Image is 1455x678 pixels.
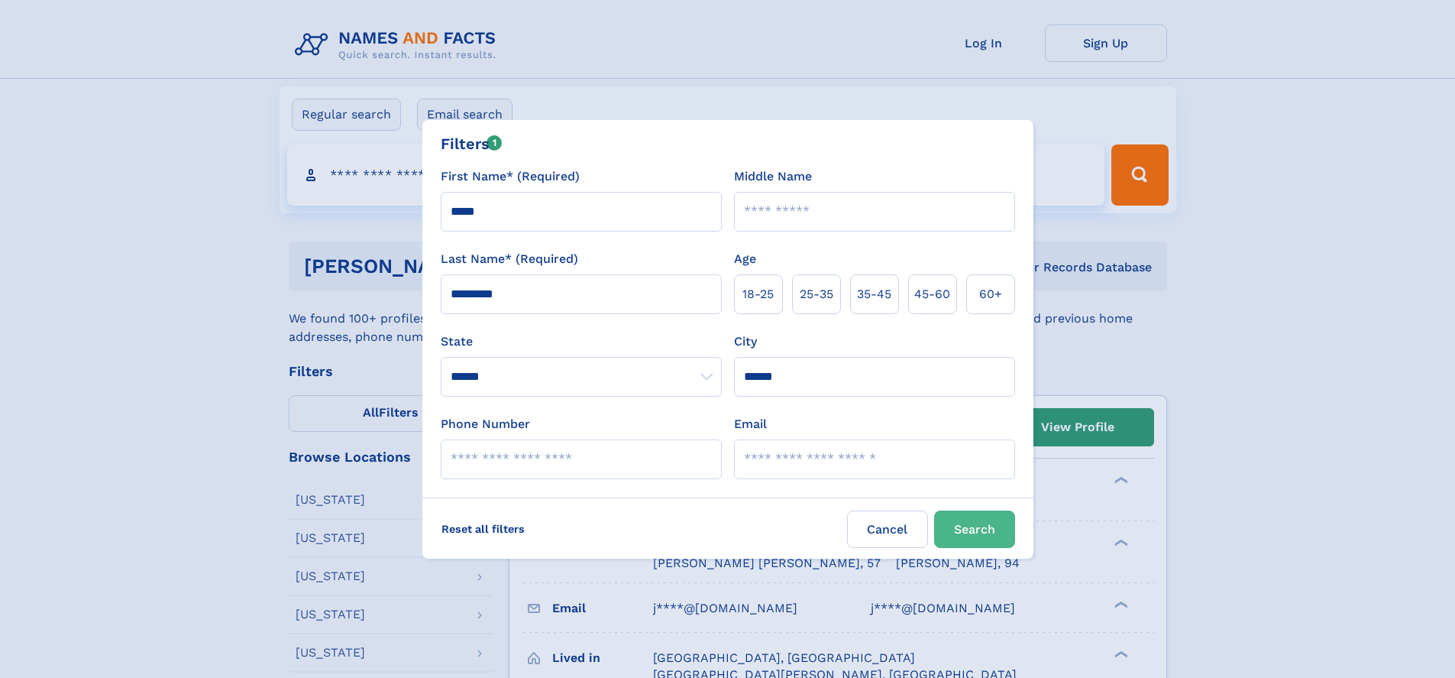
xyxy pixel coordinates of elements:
[800,285,833,303] span: 25‑35
[441,250,578,268] label: Last Name* (Required)
[734,250,756,268] label: Age
[734,167,812,186] label: Middle Name
[734,415,767,433] label: Email
[734,333,757,351] label: City
[857,285,891,303] span: 35‑45
[979,285,1002,303] span: 60+
[432,511,535,547] label: Reset all filters
[742,285,774,303] span: 18‑25
[914,285,950,303] span: 45‑60
[441,167,580,186] label: First Name* (Required)
[441,415,530,433] label: Phone Number
[441,132,503,155] div: Filters
[847,511,928,548] label: Cancel
[934,511,1015,548] button: Search
[441,333,722,351] label: State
